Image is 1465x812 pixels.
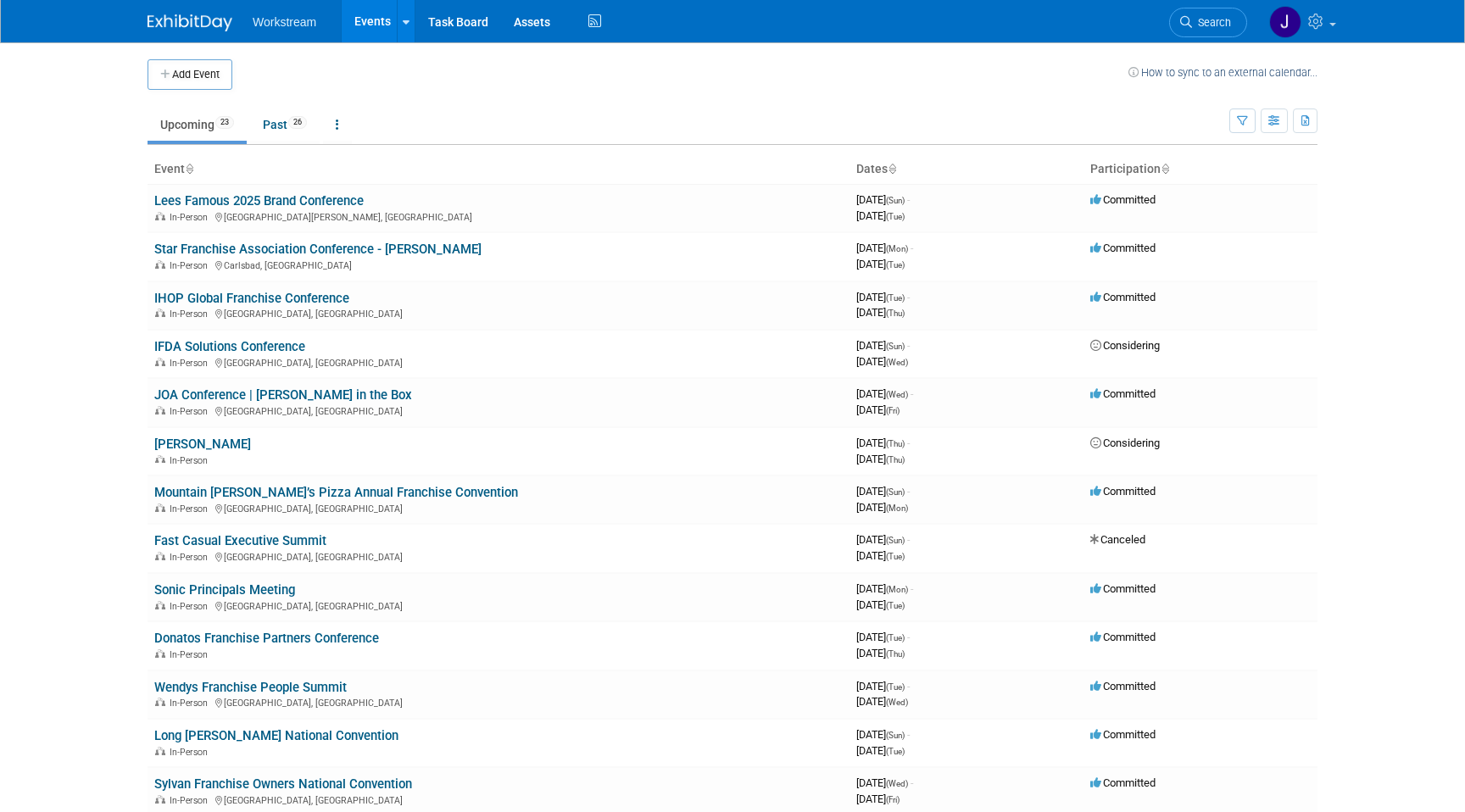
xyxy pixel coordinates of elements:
span: [DATE] [856,744,905,757]
span: [DATE] [856,533,910,546]
img: In-Person Event [155,358,165,366]
img: In-Person Event [155,455,165,464]
span: [DATE] [856,209,905,222]
button: Add Event [148,59,232,90]
span: Committed [1090,387,1156,400]
span: [DATE] [856,485,910,498]
span: [DATE] [856,242,913,254]
span: Committed [1090,680,1156,692]
span: (Fri) [886,795,900,804]
span: (Tue) [886,747,905,756]
span: - [911,242,913,254]
span: (Mon) [886,585,908,594]
a: Fast Casual Executive Summit [154,533,326,548]
a: Star Franchise Association Conference - [PERSON_NAME] [154,242,482,257]
span: Committed [1090,631,1156,643]
div: [GEOGRAPHIC_DATA], [GEOGRAPHIC_DATA] [154,793,843,806]
div: [GEOGRAPHIC_DATA], [GEOGRAPHIC_DATA] [154,355,843,369]
span: Considering [1090,437,1160,449]
img: In-Person Event [155,260,165,269]
span: [DATE] [856,728,910,741]
span: - [907,533,910,546]
span: In-Person [170,747,213,758]
span: (Thu) [886,649,905,659]
span: (Thu) [886,439,905,448]
span: [DATE] [856,403,900,416]
a: How to sync to an external calendar... [1128,66,1317,79]
img: In-Person Event [155,503,165,512]
span: In-Person [170,212,213,223]
span: [DATE] [856,355,908,368]
span: (Thu) [886,309,905,318]
span: [DATE] [856,258,905,270]
img: In-Person Event [155,747,165,755]
span: (Tue) [886,601,905,610]
span: (Sun) [886,342,905,351]
img: Jaron Hall [1269,6,1301,38]
a: Sonic Principals Meeting [154,582,295,598]
a: Long [PERSON_NAME] National Convention [154,728,398,743]
div: [GEOGRAPHIC_DATA], [GEOGRAPHIC_DATA] [154,306,843,320]
span: [DATE] [856,501,908,514]
div: [GEOGRAPHIC_DATA], [GEOGRAPHIC_DATA] [154,403,843,417]
a: Past26 [250,108,320,141]
a: Sylvan Franchise Owners National Convention [154,776,412,792]
div: [GEOGRAPHIC_DATA], [GEOGRAPHIC_DATA] [154,695,843,709]
span: Committed [1090,776,1156,789]
span: - [907,193,910,206]
span: In-Person [170,552,213,563]
span: In-Person [170,698,213,709]
span: In-Person [170,455,213,466]
span: - [911,387,913,400]
a: [PERSON_NAME] [154,437,251,452]
span: [DATE] [856,631,910,643]
span: - [907,437,910,449]
span: (Tue) [886,682,905,692]
th: Event [148,155,849,184]
span: [DATE] [856,339,910,352]
span: (Tue) [886,293,905,303]
span: Committed [1090,582,1156,595]
img: In-Person Event [155,406,165,414]
th: Dates [849,155,1083,184]
span: (Tue) [886,633,905,642]
a: Sort by Event Name [185,162,193,175]
span: In-Person [170,795,213,806]
span: - [907,728,910,741]
span: (Wed) [886,698,908,707]
span: In-Person [170,503,213,514]
span: Committed [1090,728,1156,741]
span: Workstream [253,15,316,29]
span: - [907,631,910,643]
span: In-Person [170,260,213,271]
span: 23 [215,116,234,129]
div: [GEOGRAPHIC_DATA], [GEOGRAPHIC_DATA] [154,598,843,612]
span: (Wed) [886,358,908,367]
img: ExhibitDay [148,14,232,31]
span: (Mon) [886,244,908,253]
div: [GEOGRAPHIC_DATA], [GEOGRAPHIC_DATA] [154,501,843,514]
a: Upcoming23 [148,108,247,141]
span: [DATE] [856,695,908,708]
span: - [907,291,910,303]
span: 26 [288,116,307,129]
span: (Tue) [886,260,905,270]
span: (Sun) [886,731,905,740]
th: Participation [1083,155,1317,184]
span: [DATE] [856,291,910,303]
span: [DATE] [856,647,905,659]
a: Wendys Franchise People Summit [154,680,347,695]
a: Donatos Franchise Partners Conference [154,631,379,646]
span: (Wed) [886,779,908,788]
span: Committed [1090,193,1156,206]
img: In-Person Event [155,698,165,706]
span: - [907,485,910,498]
span: In-Person [170,309,213,320]
span: In-Person [170,601,213,612]
a: Sort by Participation Type [1161,162,1169,175]
a: Search [1169,8,1247,37]
span: - [907,339,910,352]
a: IHOP Global Franchise Conference [154,291,349,306]
span: [DATE] [856,453,905,465]
span: - [911,776,913,789]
